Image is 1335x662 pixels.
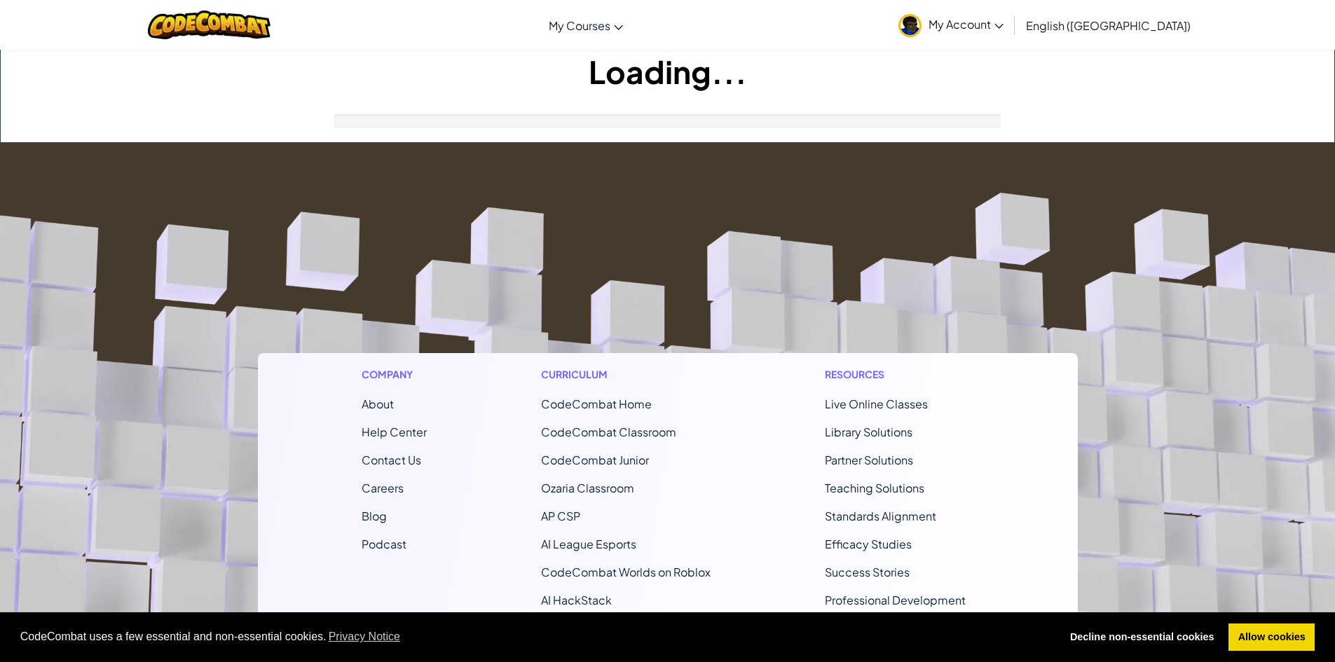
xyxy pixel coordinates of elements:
[20,626,1050,647] span: CodeCombat uses a few essential and non-essential cookies.
[541,537,636,551] a: AI League Esports
[825,565,910,579] a: Success Stories
[1060,623,1224,651] a: deny cookies
[541,593,612,607] a: AI HackStack
[825,425,912,439] a: Library Solutions
[898,14,922,37] img: avatar
[825,509,936,523] a: Standards Alignment
[362,509,387,523] a: Blog
[891,3,1011,47] a: My Account
[362,537,406,551] a: Podcast
[362,367,427,382] h1: Company
[327,626,403,647] a: learn more about cookies
[541,453,649,467] a: CodeCombat Junior
[1,50,1334,93] h1: Loading...
[362,481,404,495] a: Careers
[541,481,634,495] a: Ozaria Classroom
[541,425,676,439] a: CodeCombat Classroom
[825,537,912,551] a: Efficacy Studies
[549,18,610,33] span: My Courses
[825,367,974,382] h1: Resources
[148,11,271,39] img: CodeCombat logo
[1019,6,1198,44] a: English ([GEOGRAPHIC_DATA])
[825,453,913,467] a: Partner Solutions
[541,367,711,382] h1: Curriculum
[362,425,427,439] a: Help Center
[1228,623,1315,651] a: allow cookies
[825,593,966,607] a: Professional Development
[825,396,928,411] a: Live Online Classes
[825,481,924,495] a: Teaching Solutions
[1026,18,1191,33] span: English ([GEOGRAPHIC_DATA])
[929,17,1004,32] span: My Account
[362,453,421,467] span: Contact Us
[542,6,630,44] a: My Courses
[541,396,652,411] span: CodeCombat Home
[541,509,580,523] a: AP CSP
[541,565,711,579] a: CodeCombat Worlds on Roblox
[362,396,394,411] a: About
